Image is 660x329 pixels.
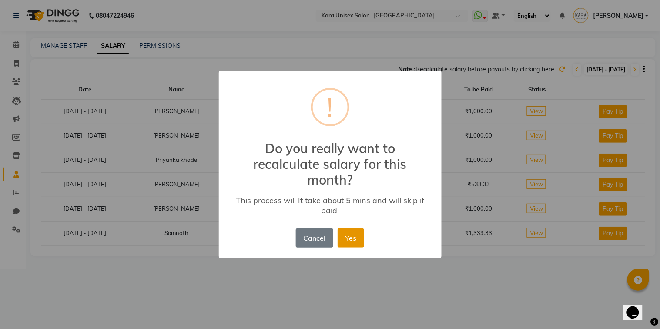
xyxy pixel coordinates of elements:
button: Cancel [296,228,333,248]
iframe: chat widget [623,294,651,320]
div: This process will It take about 5 mins and will skip if paid. [231,195,429,215]
h2: Do you really want to recalculate salary for this month? [219,130,442,188]
div: ! [327,90,333,124]
button: Yes [338,228,364,248]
